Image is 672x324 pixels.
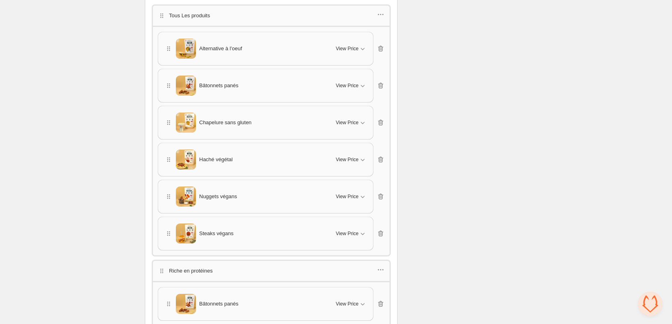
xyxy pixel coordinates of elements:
[336,301,359,307] span: View Price
[331,297,371,310] button: View Price
[199,45,242,53] span: Alternative à l'oeuf
[336,193,359,200] span: View Price
[199,82,239,90] span: Bâtonnets panés
[336,45,359,52] span: View Price
[176,187,196,207] img: Nuggets végans
[331,153,371,166] button: View Price
[199,119,251,127] span: Chapelure sans gluten
[199,300,239,308] span: Bâtonnets panés
[169,267,212,275] p: Riche en protéines
[176,113,196,133] img: Chapelure sans gluten
[199,156,233,164] span: Haché végétal
[331,190,371,203] button: View Price
[169,12,210,20] p: Tous Les produits
[331,79,371,92] button: View Price
[638,292,662,316] div: Open chat
[336,156,359,163] span: View Price
[336,119,359,126] span: View Price
[331,227,371,240] button: View Price
[336,82,359,89] span: View Price
[199,193,237,201] span: Nuggets végans
[331,42,371,55] button: View Price
[199,230,233,238] span: Steaks végans
[176,224,196,244] img: Steaks végans
[331,116,371,129] button: View Price
[176,39,196,59] img: Alternative à l'oeuf
[176,150,196,170] img: Haché végétal
[176,294,196,314] img: Bâtonnets panés
[176,76,196,96] img: Bâtonnets panés
[336,230,359,237] span: View Price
